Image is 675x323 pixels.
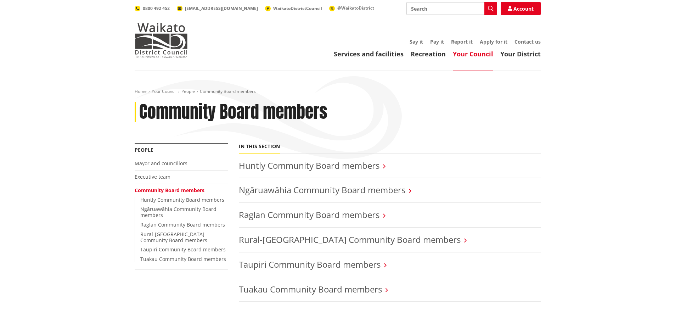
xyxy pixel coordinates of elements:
span: 0800 492 452 [143,5,170,11]
a: People [181,88,195,94]
a: Contact us [514,38,541,45]
a: Say it [410,38,423,45]
a: People [135,146,153,153]
a: Recreation [411,50,446,58]
a: Your Council [453,50,493,58]
a: Ngāruawāhia Community Board members [239,184,405,196]
a: Community Board members [135,187,204,194]
a: Account [501,2,541,15]
a: Raglan Community Board members [140,221,225,228]
a: Huntly Community Board members [140,196,224,203]
img: Waikato District Council - Te Kaunihera aa Takiwaa o Waikato [135,23,188,58]
a: Mayor and councillors [135,160,187,167]
span: @WaikatoDistrict [337,5,374,11]
a: Huntly Community Board members [239,160,379,171]
a: Your Council [152,88,176,94]
a: Apply for it [480,38,507,45]
a: 0800 492 452 [135,5,170,11]
input: Search input [406,2,497,15]
a: Tuakau Community Board members [140,256,226,262]
a: Rural-[GEOGRAPHIC_DATA] Community Board members [239,234,461,245]
a: Report it [451,38,473,45]
a: WaikatoDistrictCouncil [265,5,322,11]
a: Taupiri Community Board members [140,246,226,253]
a: Pay it [430,38,444,45]
a: Executive team [135,173,170,180]
a: Your District [500,50,541,58]
a: Services and facilities [334,50,404,58]
a: Tuakau Community Board members [239,283,382,295]
a: @WaikatoDistrict [329,5,374,11]
a: Raglan Community Board members [239,209,379,221]
nav: breadcrumb [135,89,541,95]
a: Taupiri Community Board members [239,258,381,270]
a: Rural-[GEOGRAPHIC_DATA] Community Board members [140,231,207,244]
a: [EMAIL_ADDRESS][DOMAIN_NAME] [177,5,258,11]
span: Community Board members [200,88,256,94]
h5: In this section [239,144,280,150]
span: WaikatoDistrictCouncil [273,5,322,11]
h1: Community Board members [139,102,327,122]
span: [EMAIL_ADDRESS][DOMAIN_NAME] [185,5,258,11]
a: Home [135,88,147,94]
a: Ngāruawāhia Community Board members [140,206,216,218]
